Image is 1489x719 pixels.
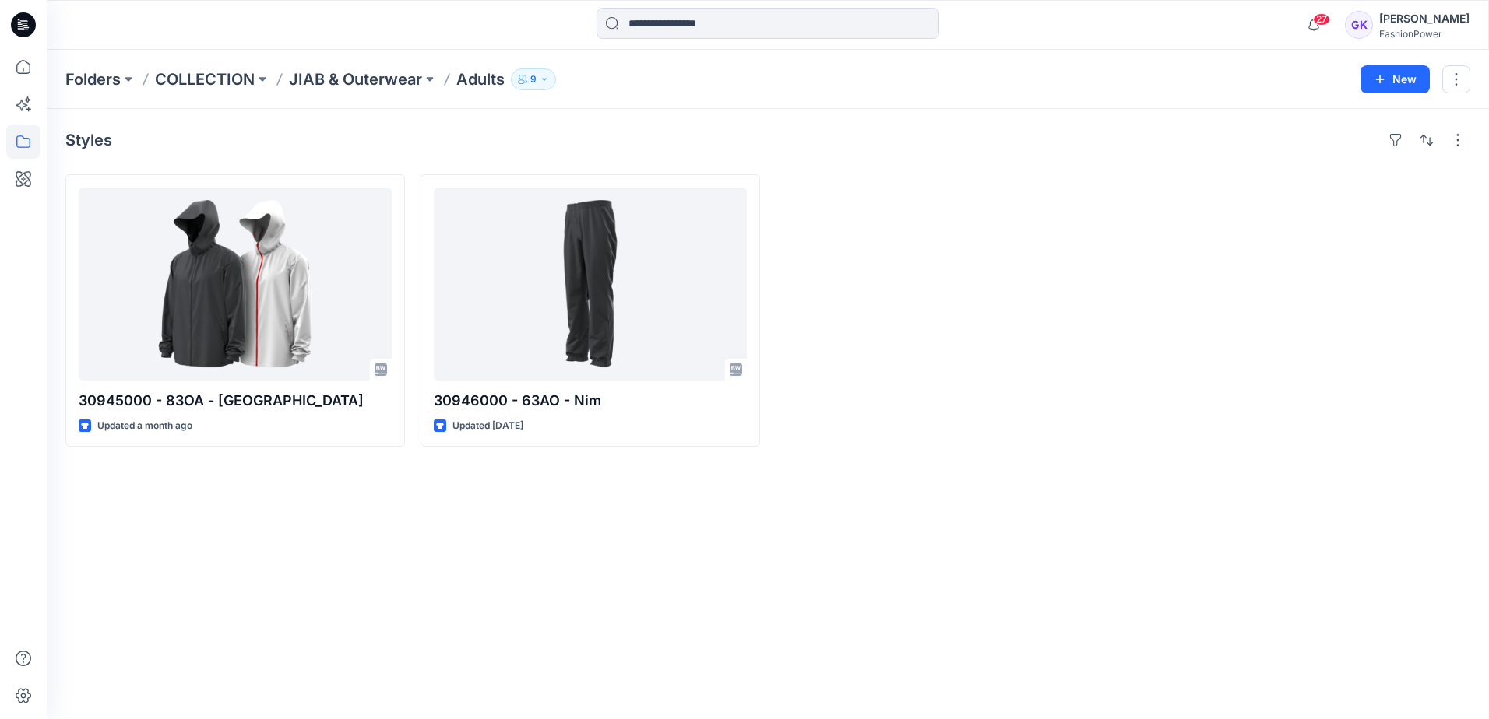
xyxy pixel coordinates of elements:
p: Updated [DATE] [452,418,523,434]
p: 30946000 - 63AO - Nim [434,390,747,412]
a: 30945000 - 83OA - Nori [79,188,392,381]
button: New [1361,65,1430,93]
a: Folders [65,68,121,90]
a: JIAB & Outerwear [289,68,422,90]
h4: Styles [65,131,112,149]
p: Adults [456,68,505,90]
button: 9 [511,68,556,90]
div: GK [1345,11,1373,39]
div: FashionPower [1379,28,1470,40]
p: 30945000 - 83OA - [GEOGRAPHIC_DATA] [79,390,392,412]
p: 9 [530,71,537,88]
span: 27 [1313,13,1330,26]
div: [PERSON_NAME] [1379,9,1470,28]
p: Updated a month ago [97,418,192,434]
a: 30946000 - 63AO - Nim [434,188,747,381]
a: COLLECTION [155,68,255,90]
